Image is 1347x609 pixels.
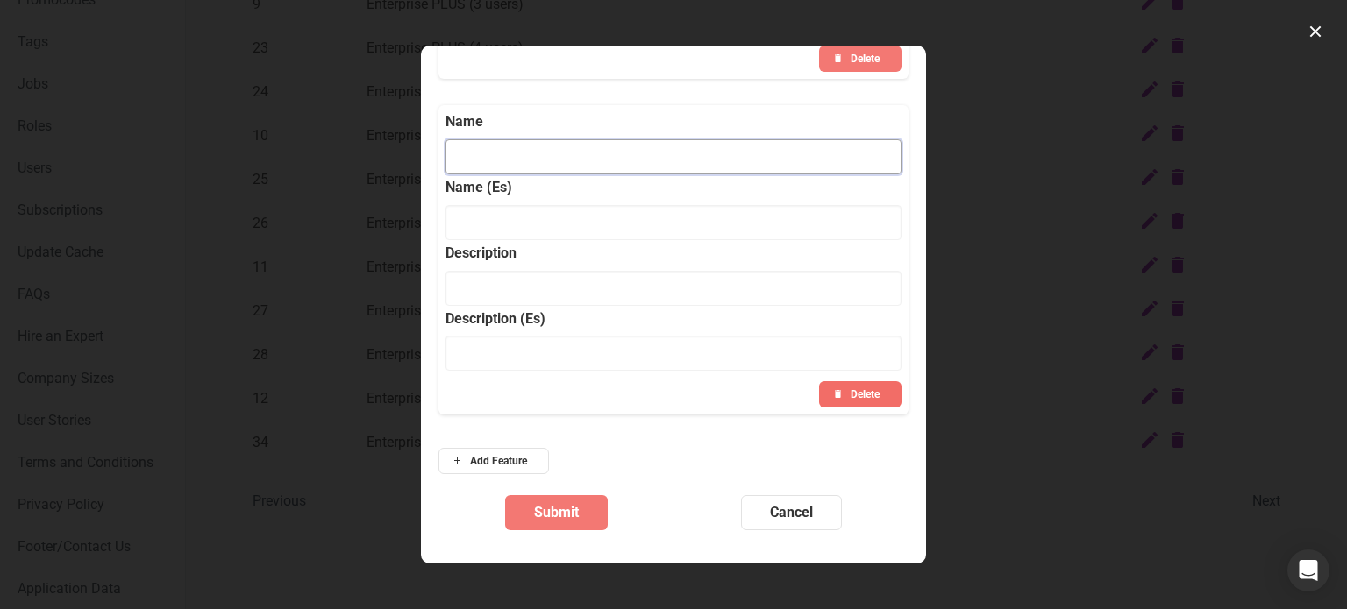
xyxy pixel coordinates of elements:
span: Submit [534,502,579,523]
button: Submit [505,495,608,530]
button: Add Feature [438,448,549,474]
label: Description [445,244,902,264]
button: Cancel [741,495,842,530]
label: Description (Es) [445,309,902,329]
span: Delete [851,386,880,402]
label: Name (Es) [445,178,902,198]
span: Cancel [770,502,813,523]
label: Name [445,112,902,132]
span: Delete [851,51,880,67]
span: Add Feature [470,453,527,469]
button: Delete [819,381,902,407]
button: Delete [819,46,902,72]
div: Open Intercom Messenger [1287,549,1329,591]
